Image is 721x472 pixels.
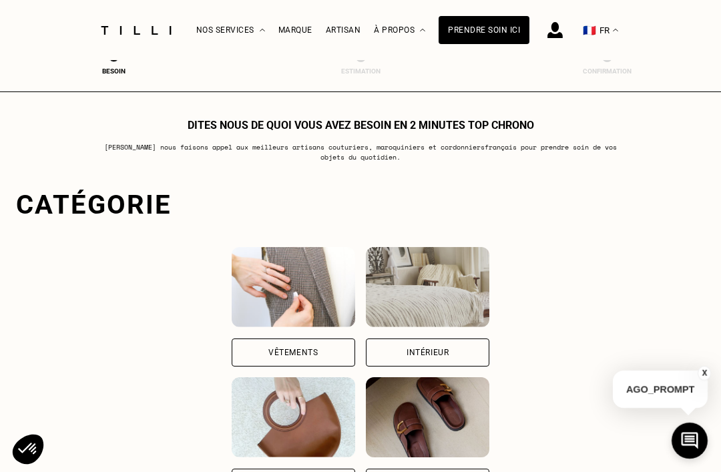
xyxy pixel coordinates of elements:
[366,247,489,327] img: Intérieur
[188,119,534,132] h1: Dites nous de quoi vous avez besoin en 2 minutes top chrono
[268,348,318,357] div: Vêtements
[374,1,425,60] div: À propos
[547,22,563,38] img: icône connexion
[613,29,618,32] img: menu déroulant
[420,29,425,32] img: Menu déroulant à propos
[96,26,176,35] img: Logo du service de couturière Tilli
[613,371,708,408] p: AGO_PROMPT
[366,377,489,457] img: Chaussures
[278,25,312,35] a: Marque
[87,67,141,75] div: Besoin
[326,25,361,35] a: Artisan
[698,366,711,381] button: X
[439,16,529,44] a: Prendre soin ici
[576,1,625,60] button: 🇫🇷 FR
[232,377,355,457] img: Accessoires
[16,189,705,220] div: Catégorie
[260,29,265,32] img: Menu déroulant
[232,247,355,327] img: Vêtements
[196,1,265,60] div: Nos services
[581,67,634,75] div: Confirmation
[583,24,596,37] span: 🇫🇷
[96,142,626,162] p: [PERSON_NAME] nous faisons appel aux meilleurs artisans couturiers , maroquiniers et cordonniers ...
[407,348,449,357] div: Intérieur
[334,67,387,75] div: Estimation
